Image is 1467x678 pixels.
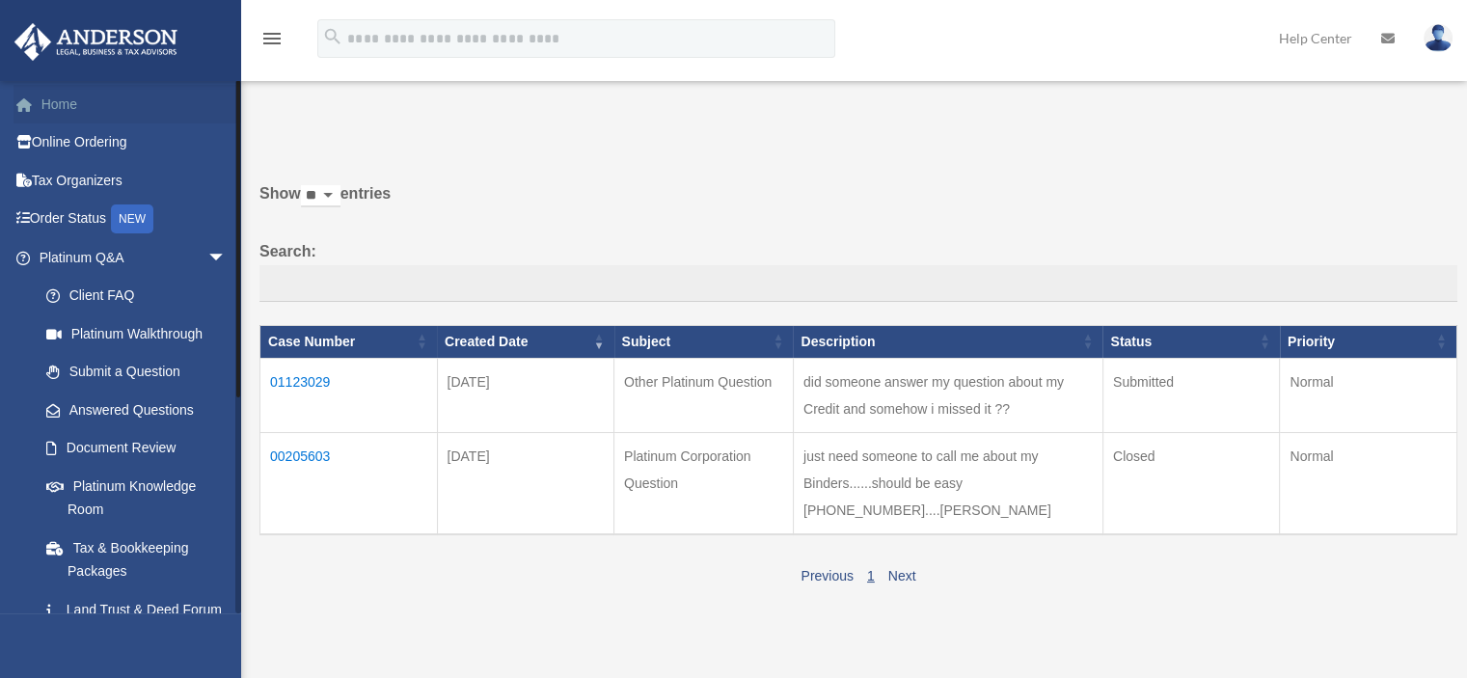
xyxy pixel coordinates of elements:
[259,238,1457,302] label: Search:
[260,34,284,50] a: menu
[801,568,853,583] a: Previous
[27,353,246,392] a: Submit a Question
[793,325,1102,358] th: Description: activate to sort column ascending
[1424,24,1453,52] img: User Pic
[14,123,256,162] a: Online Ordering
[793,432,1102,534] td: just need someone to call me about my Binders......should be easy [PHONE_NUMBER]....[PERSON_NAME]
[27,277,246,315] a: Client FAQ
[14,238,246,277] a: Platinum Q&Aarrow_drop_down
[1102,432,1280,534] td: Closed
[260,325,438,358] th: Case Number: activate to sort column ascending
[1280,325,1457,358] th: Priority: activate to sort column ascending
[437,325,614,358] th: Created Date: activate to sort column ascending
[27,590,246,629] a: Land Trust & Deed Forum
[437,358,614,432] td: [DATE]
[111,204,153,233] div: NEW
[1102,325,1280,358] th: Status: activate to sort column ascending
[1280,432,1457,534] td: Normal
[259,180,1457,227] label: Show entries
[614,325,794,358] th: Subject: activate to sort column ascending
[27,467,246,529] a: Platinum Knowledge Room
[14,161,256,200] a: Tax Organizers
[14,85,256,123] a: Home
[1280,358,1457,432] td: Normal
[9,23,183,61] img: Anderson Advisors Platinum Portal
[27,529,246,590] a: Tax & Bookkeeping Packages
[260,432,438,534] td: 00205603
[867,568,875,583] a: 1
[614,432,794,534] td: Platinum Corporation Question
[322,26,343,47] i: search
[793,358,1102,432] td: did someone answer my question about my Credit and somehow i missed it ??
[888,568,916,583] a: Next
[27,391,236,429] a: Answered Questions
[260,358,438,432] td: 01123029
[1102,358,1280,432] td: Submitted
[260,27,284,50] i: menu
[301,185,340,207] select: Showentries
[259,265,1457,302] input: Search:
[27,429,246,468] a: Document Review
[614,358,794,432] td: Other Platinum Question
[207,238,246,278] span: arrow_drop_down
[14,200,256,239] a: Order StatusNEW
[437,432,614,534] td: [DATE]
[27,314,246,353] a: Platinum Walkthrough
